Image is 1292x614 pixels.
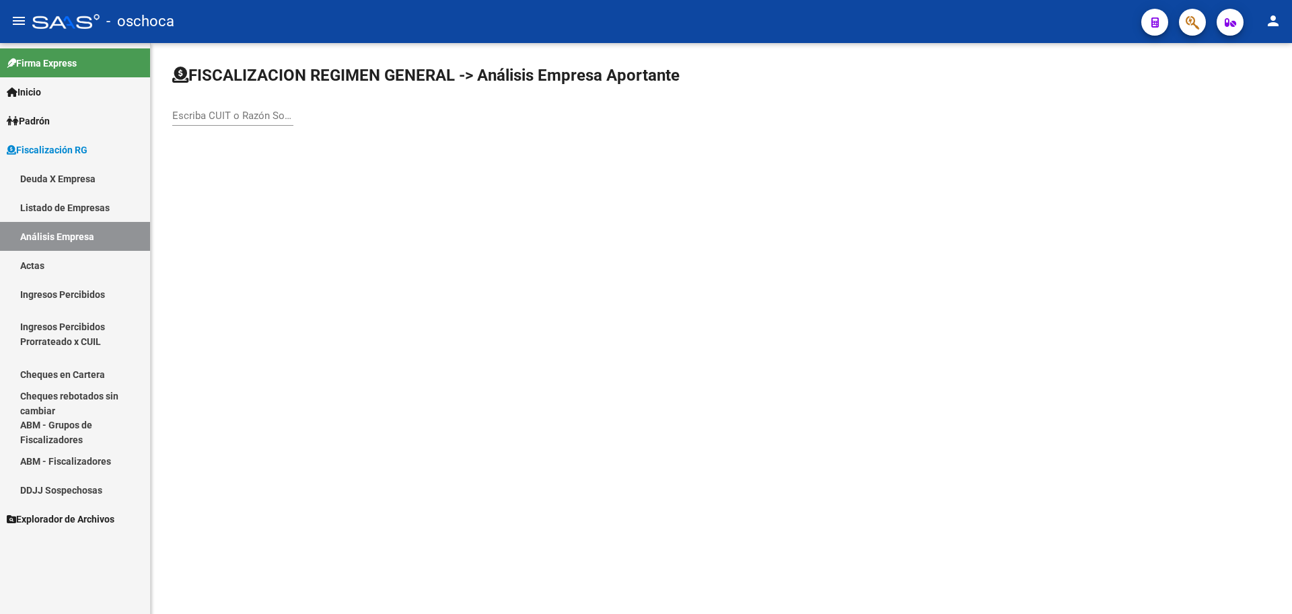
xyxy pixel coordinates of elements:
[1246,568,1279,601] iframe: Intercom live chat
[7,512,114,527] span: Explorador de Archivos
[1265,13,1281,29] mat-icon: person
[106,7,174,36] span: - oschoca
[7,85,41,100] span: Inicio
[11,13,27,29] mat-icon: menu
[172,65,680,86] h1: FISCALIZACION REGIMEN GENERAL -> Análisis Empresa Aportante
[7,56,77,71] span: Firma Express
[7,143,87,157] span: Fiscalización RG
[7,114,50,128] span: Padrón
